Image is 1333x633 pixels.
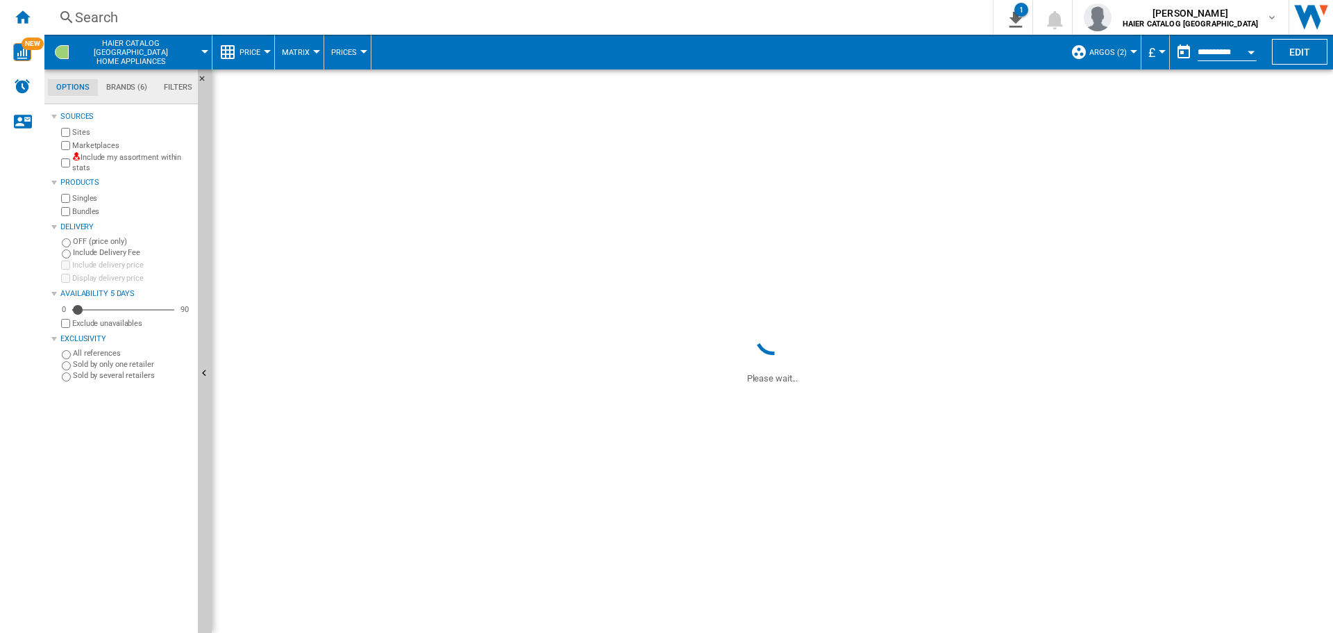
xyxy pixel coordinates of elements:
[1071,35,1134,69] div: Argos (2)
[60,111,192,122] div: Sources
[1239,38,1264,63] button: Open calendar
[76,39,185,66] span: HAIER CATALOG UK:Home appliances
[60,334,192,345] div: Exclusivity
[60,177,192,188] div: Products
[76,35,199,69] button: HAIER CATALOG [GEOGRAPHIC_DATA]Home appliances
[1170,38,1198,66] button: md-calendar
[331,48,357,57] span: Prices
[73,348,192,359] label: All references
[73,236,192,247] label: OFF (price only)
[61,319,70,328] input: Display delivery price
[62,350,71,359] input: All references
[72,206,192,217] label: Bundles
[61,154,70,172] input: Include my assortment within stats
[61,261,70,270] input: Include delivery price
[1089,35,1134,69] button: Argos (2)
[60,288,192,299] div: Availability 5 Days
[51,35,205,69] div: HAIER CATALOG [GEOGRAPHIC_DATA]Home appliances
[72,140,192,151] label: Marketplaces
[1084,3,1112,31] img: profile.jpg
[61,141,70,150] input: Marketplaces
[1272,39,1327,65] button: Edit
[240,48,260,57] span: Price
[72,152,192,174] label: Include my assortment within stats
[73,370,192,381] label: Sold by several retailers
[14,78,31,94] img: alerts-logo.svg
[60,222,192,233] div: Delivery
[72,152,81,161] img: mysite-not-bg-18x18.png
[72,193,192,204] label: Singles
[62,372,71,381] input: Sold by several retailers
[73,359,192,370] label: Sold by only one retailer
[198,69,215,94] button: Hide
[72,303,174,317] md-slider: Availability
[61,194,70,203] input: Singles
[62,361,71,370] input: Sold by only one retailer
[72,273,192,283] label: Display delivery price
[1148,35,1162,69] button: £
[1014,3,1028,17] div: 1
[282,35,317,69] button: Matrix
[1123,19,1258,28] b: HAIER CATALOG [GEOGRAPHIC_DATA]
[331,35,364,69] button: Prices
[61,274,70,283] input: Display delivery price
[62,249,71,258] input: Include Delivery Fee
[240,35,267,69] button: Price
[156,79,201,96] md-tab-item: Filters
[61,207,70,216] input: Bundles
[219,35,267,69] div: Price
[177,304,192,315] div: 90
[1089,48,1127,57] span: Argos (2)
[13,43,31,61] img: wise-card.svg
[72,260,192,270] label: Include delivery price
[72,127,192,138] label: Sites
[75,8,957,27] div: Search
[61,128,70,137] input: Sites
[48,79,98,96] md-tab-item: Options
[72,318,192,329] label: Exclude unavailables
[73,247,192,258] label: Include Delivery Fee
[747,373,798,384] ng-transclude: Please wait...
[1148,45,1155,60] span: £
[1141,35,1170,69] md-menu: Currency
[98,79,156,96] md-tab-item: Brands (6)
[282,48,310,57] span: Matrix
[62,238,71,247] input: OFF (price only)
[58,304,69,315] div: 0
[22,38,44,50] span: NEW
[1123,6,1258,20] span: [PERSON_NAME]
